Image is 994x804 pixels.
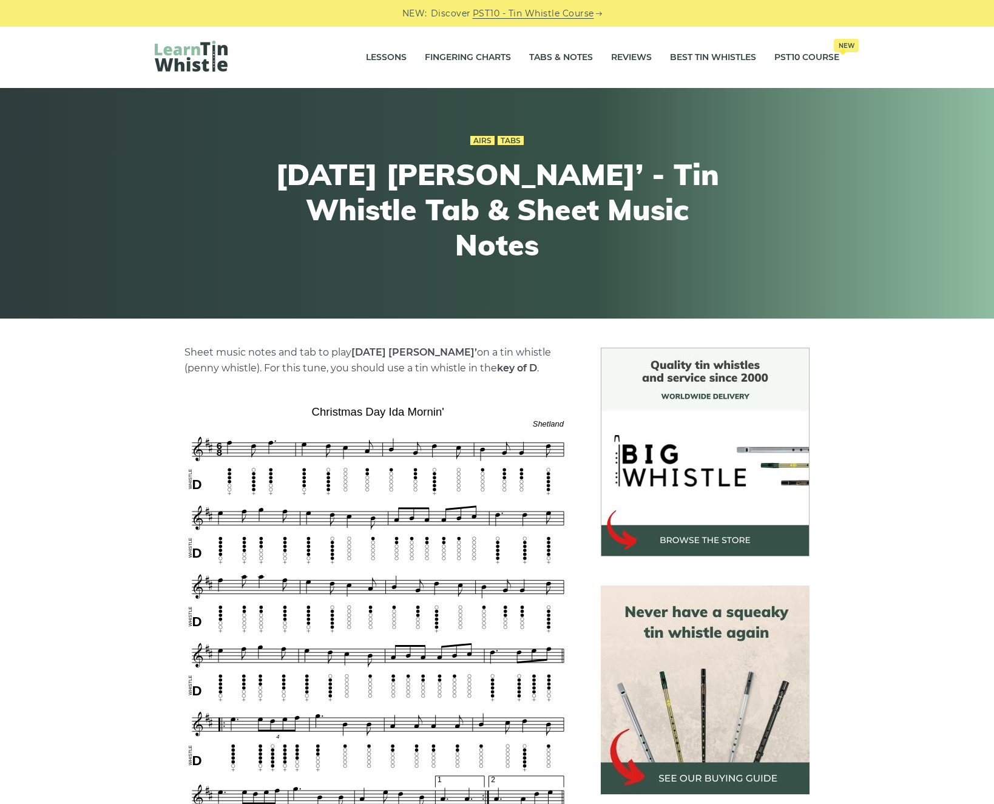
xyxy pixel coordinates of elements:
a: Reviews [611,42,652,73]
a: Airs [470,136,495,146]
strong: [DATE] [PERSON_NAME]’ [351,346,477,358]
img: BigWhistle Tin Whistle Store [601,348,810,556]
a: Tabs [498,136,524,146]
a: Fingering Charts [425,42,511,73]
a: Tabs & Notes [529,42,593,73]
a: PST10 CourseNew [774,42,839,73]
img: tin whistle buying guide [601,586,810,794]
p: Sheet music notes and tab to play on a tin whistle (penny whistle). For this tune, you should use... [184,345,572,376]
img: LearnTinWhistle.com [155,41,228,72]
strong: key of D [497,362,537,374]
h1: [DATE] [PERSON_NAME]’ - Tin Whistle Tab & Sheet Music Notes [274,157,720,262]
span: New [834,39,859,52]
a: Best Tin Whistles [670,42,756,73]
a: Lessons [366,42,407,73]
